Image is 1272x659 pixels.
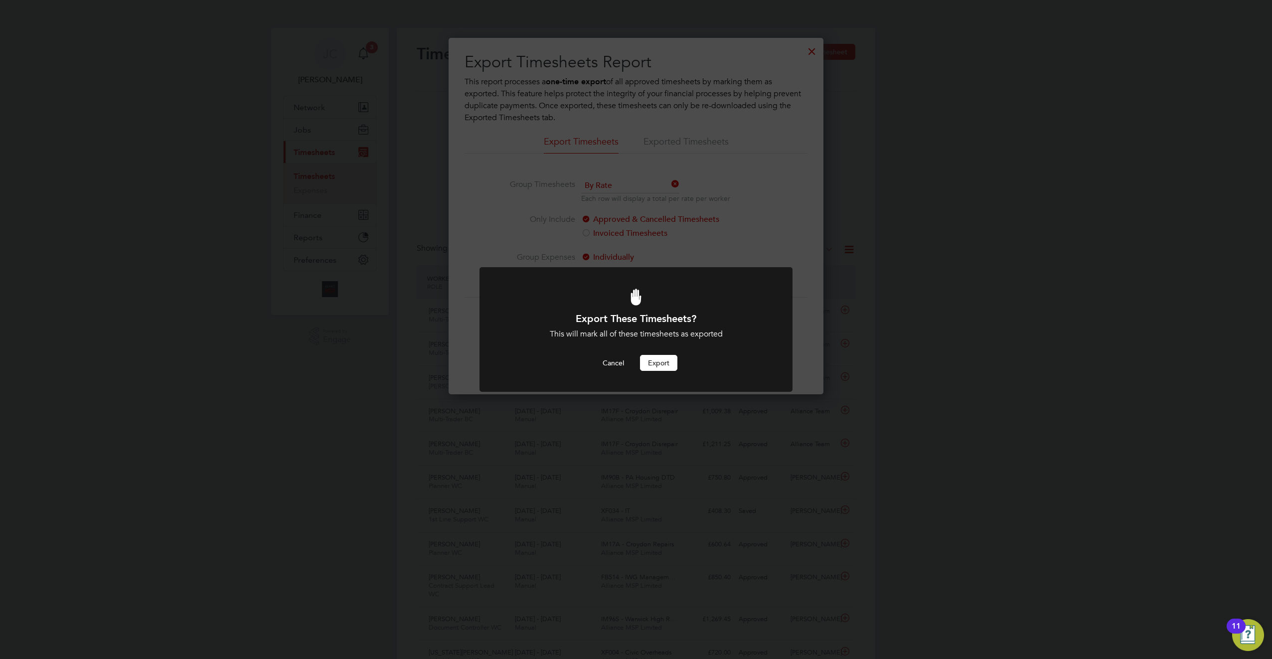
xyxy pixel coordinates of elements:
div: This will mark all of these timesheets as exported [506,329,766,339]
div: 11 [1232,626,1241,639]
button: Export [640,355,677,371]
button: Open Resource Center, 11 new notifications [1232,619,1264,651]
button: Cancel [595,355,632,371]
h1: Export These Timesheets? [506,312,766,325]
